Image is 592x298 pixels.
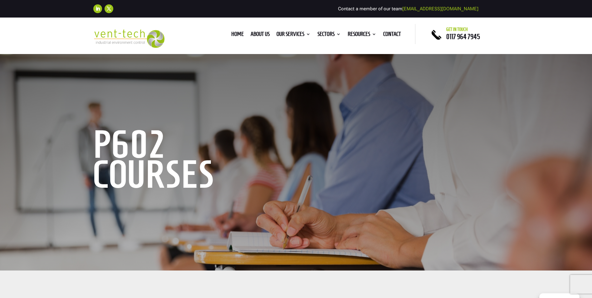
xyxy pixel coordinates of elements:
a: [EMAIL_ADDRESS][DOMAIN_NAME] [402,6,478,12]
img: 2023-09-27T08_35_16.549ZVENT-TECH---Clear-background [93,29,165,48]
a: Sectors [317,32,341,39]
span: Contact a member of our team [338,6,478,12]
a: Follow on X [105,4,113,13]
a: Resources [348,32,376,39]
a: Home [231,32,244,39]
h1: P602 Courses [93,129,284,192]
span: Get in touch [446,27,468,32]
a: About us [251,32,270,39]
a: Follow on LinkedIn [93,4,102,13]
a: 0117 964 7945 [446,33,480,40]
a: Contact [383,32,401,39]
a: Our Services [276,32,311,39]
